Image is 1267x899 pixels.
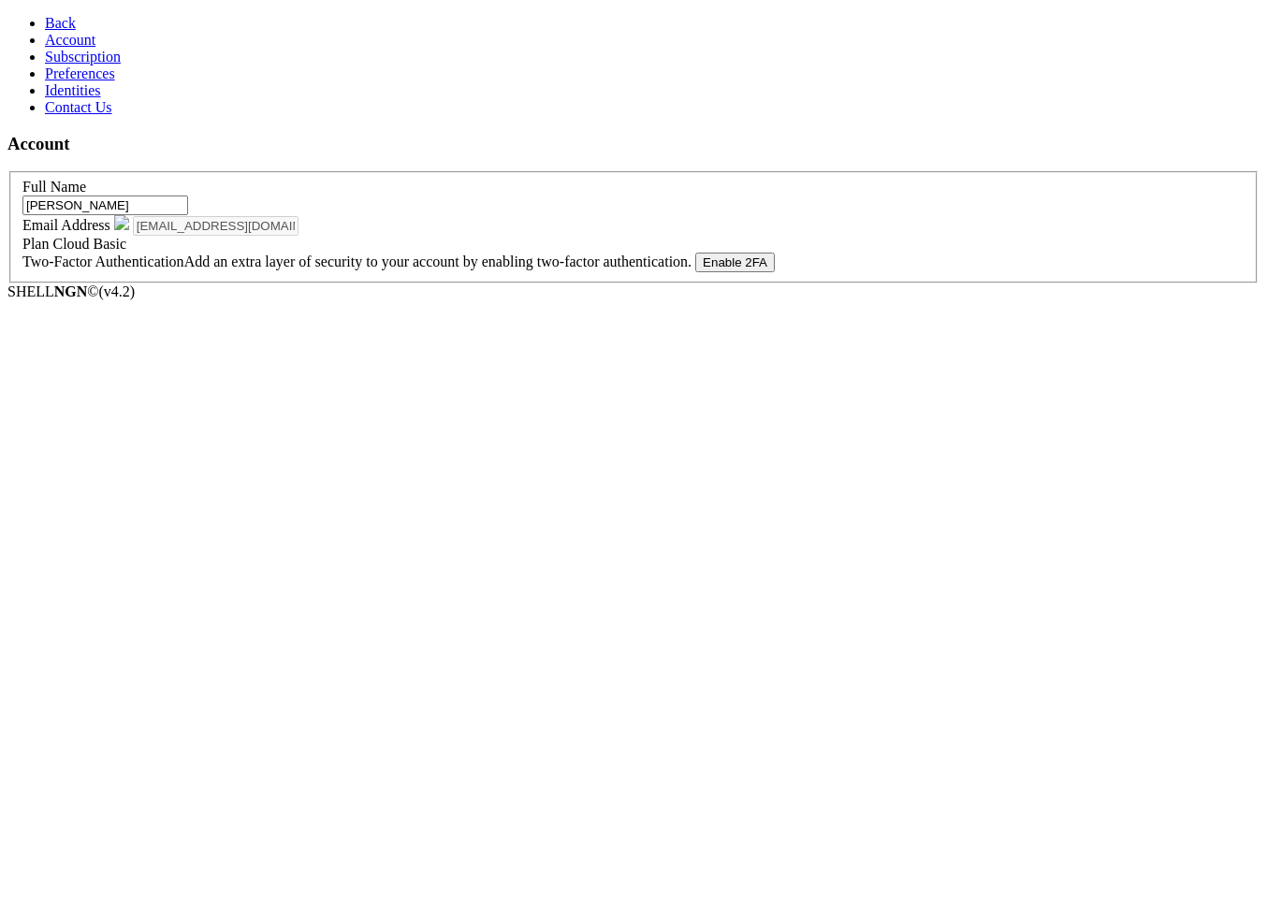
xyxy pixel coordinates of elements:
[45,99,112,115] a: Contact Us
[22,217,133,233] label: Email Address
[45,82,101,98] a: Identities
[22,179,86,195] label: Full Name
[45,32,95,48] a: Account
[22,236,126,252] label: Plan
[45,49,121,65] a: Subscription
[184,254,692,269] span: Add an extra layer of security to your account by enabling two-factor authentication.
[22,196,188,215] input: Full Name
[45,65,115,81] a: Preferences
[99,283,136,299] span: 4.2.0
[695,253,775,272] button: Enable 2FA
[52,236,126,252] span: Cloud Basic
[54,283,88,299] b: NGN
[114,215,129,230] img: google-icon.svg
[22,254,695,269] label: Two-Factor Authentication
[45,15,76,31] a: Back
[7,134,1260,154] h3: Account
[7,283,135,299] span: SHELL ©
